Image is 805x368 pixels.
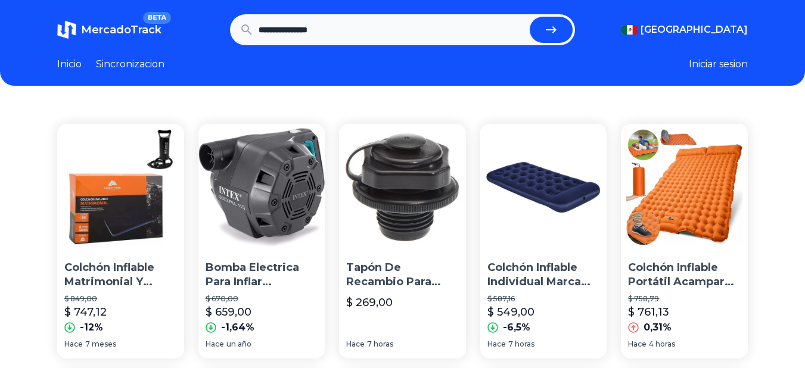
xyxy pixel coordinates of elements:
a: Colchón Inflable Individual Marca Bestway Modelo 67224Colchón Inflable Individual Marca Bestway M... [480,124,607,358]
p: $ 670,00 [206,294,318,304]
p: $ 849,00 [64,294,177,304]
p: $ 747,12 [64,304,107,320]
span: Hace [628,339,647,349]
img: Mexico [621,25,638,35]
span: un año [226,339,251,349]
p: $ 761,13 [628,304,669,320]
p: Colchón Inflable Matrimonial Y Bomba Manual ! Envió Gratis ! [64,260,177,290]
button: [GEOGRAPHIC_DATA] [621,23,748,37]
p: -12% [80,320,103,335]
p: $ 758,79 [628,294,741,304]
p: -6,5% [503,320,530,335]
img: Colchón Inflable Individual Marca Bestway Modelo 67224 [480,124,607,251]
span: Hace [64,339,83,349]
a: Colchón Inflable Matrimonial Y Bomba Manual ! Envió Gratis !Colchón Inflable Matrimonial Y Bomba ... [57,124,184,358]
p: Colchón Inflable Individual Marca Bestway Modelo 67224 [487,260,600,290]
a: Bomba Electrica Para Inflar Colchones E Inflables Intex 6643Bomba Electrica Para Inflar Colchones... [198,124,325,358]
span: Hace [346,339,365,349]
img: Tapón De Recambio Para Casas Inflables Y Colchones [339,124,466,251]
span: 7 meses [85,339,116,349]
span: 7 horas [508,339,534,349]
span: MercadoTrack [81,23,161,36]
span: Hace [206,339,224,349]
span: Hace [487,339,506,349]
img: Colchón Inflable Portátil Acampar Dormir Doble Ultraligera [621,124,748,251]
p: Colchón Inflable Portátil Acampar Dormir Doble Ultraligera [628,260,741,290]
p: $ 587,16 [487,294,600,304]
a: Tapón De Recambio Para Casas Inflables Y ColchonesTapón De Recambio Para Casas Inflables Y Colcho... [339,124,466,358]
p: $ 659,00 [206,304,251,320]
p: 0,31% [644,320,672,335]
span: BETA [143,12,171,24]
img: Colchón Inflable Matrimonial Y Bomba Manual ! Envió Gratis ! [57,124,184,251]
a: MercadoTrackBETA [57,20,161,39]
p: -1,64% [221,320,254,335]
p: $ 269,00 [346,294,393,311]
span: [GEOGRAPHIC_DATA] [641,23,748,37]
button: Iniciar sesion [689,57,748,71]
a: Colchón Inflable Portátil Acampar Dormir Doble UltraligeraColchón Inflable Portátil Acampar Dormi... [621,124,748,358]
p: $ 549,00 [487,304,534,320]
p: Bomba Electrica Para Inflar Colchones E Inflables Intex 6643 [206,260,318,290]
a: Inicio [57,57,82,71]
img: Bomba Electrica Para Inflar Colchones E Inflables Intex 6643 [198,124,325,251]
p: Tapón De Recambio Para Casas Inflables Y Colchones [346,260,459,290]
span: 4 horas [649,339,675,349]
img: MercadoTrack [57,20,76,39]
span: 7 horas [367,339,393,349]
a: Sincronizacion [96,57,164,71]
